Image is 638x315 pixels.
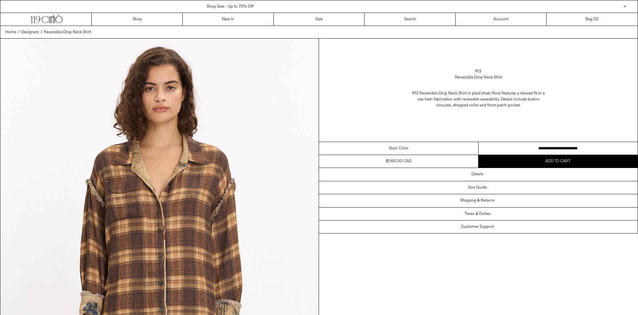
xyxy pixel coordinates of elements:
[455,75,502,80] div: Reversible Drop Neck Shirt
[365,13,456,26] a: Search
[465,212,490,216] h3: Taxes & Duties
[21,30,39,35] span: Designers
[412,87,545,112] p: R13 Reversible Drop Neck Shirt in plaid khaki floral features a relaxed fit in a raw hem fabricat...
[44,29,91,35] a: Reversible Drop Neck Shirt
[183,13,274,26] a: New In
[21,29,39,35] a: Designers
[5,30,16,35] span: Home
[386,158,411,164] div: $1,165.00 CAD
[456,13,547,26] a: Account
[396,145,408,151] span: / Color
[461,225,494,229] h3: Customer Support
[18,29,20,35] span: /
[41,29,42,35] span: /
[472,172,483,177] h3: Details
[595,17,597,22] span: 0
[545,159,571,164] span: Add to cart
[478,155,638,168] button: Add to cart
[274,13,365,26] a: Sale
[475,69,481,75] a: R13
[92,13,183,26] a: Shop
[468,185,487,190] h3: Size Guide
[207,4,254,9] a: Shop Sale - Up to 70% Off
[389,145,396,151] span: Size
[44,30,91,35] span: Reversible Drop Neck Shirt
[547,13,638,26] a: Bag ()
[460,198,495,203] h3: Shipping & Returns
[5,29,16,35] a: Home
[595,16,598,22] span: )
